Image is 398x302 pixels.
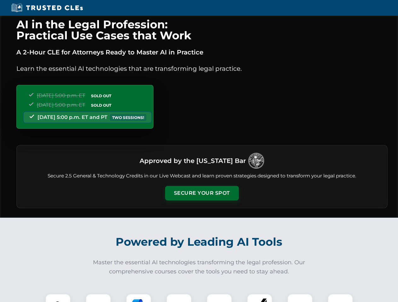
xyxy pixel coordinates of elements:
span: [DATE] 5:00 p.m. ET [37,102,85,108]
h3: Approved by the [US_STATE] Bar [140,155,246,166]
span: SOLD OUT [89,92,113,99]
p: Secure 2.5 General & Technology Credits in our Live Webcast and learn proven strategies designed ... [24,172,380,180]
img: Trusted CLEs [9,3,85,13]
h1: AI in the Legal Profession: Practical Use Cases that Work [16,19,388,41]
button: Secure Your Spot [165,186,239,200]
p: Learn the essential AI technologies that are transforming legal practice. [16,64,388,74]
span: [DATE] 5:00 p.m. ET [37,92,85,98]
img: Logo [248,153,264,169]
h2: Powered by Leading AI Tools [25,231,374,253]
span: SOLD OUT [89,102,113,109]
p: A 2-Hour CLE for Attorneys Ready to Master AI in Practice [16,47,388,57]
p: Master the essential AI technologies transforming the legal profession. Our comprehensive courses... [89,258,309,276]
